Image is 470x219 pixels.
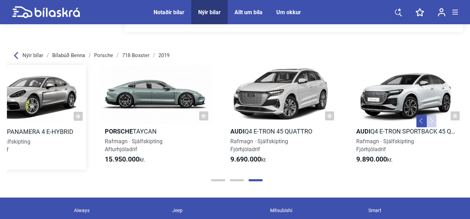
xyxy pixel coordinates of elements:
b: 9.690.000 [230,155,261,163]
div: Aiways [71,204,169,216]
span: Rafmagn · Sjálfskipting Fjórhjóladrif [356,138,414,153]
a: 2019 [158,53,169,58]
a: AudiQ4 e-tron 45 QuattroRafmagn · SjálfskiptingFjórhjóladrif9.690.000kr. [224,65,338,170]
div: Mitsubishi [267,204,365,216]
b: Audi [356,128,370,135]
button: Page 3 [249,179,262,181]
a: 718 Boxster [122,53,149,58]
button: Next [426,115,436,127]
span: Rafmagn · Sjálfskipting Afturhjóladrif [105,138,163,153]
span: Rafmagn · Sjálfskipting Fjórhjóladrif [230,138,288,153]
div: Jeep [169,204,267,216]
button: Page 1 [211,179,225,181]
a: Porsche [94,53,113,58]
div: Smart [365,204,463,216]
span: Nýir bílar [22,52,43,58]
b: 15.950.000 [105,155,139,163]
span: kr. [356,155,393,164]
a: PorscheTaycanRafmagn · SjálfskiptingAfturhjóladrif15.950.000kr. [99,65,212,170]
h2: Q4 e-tron 45 Quattro [224,127,338,135]
a: Um okkur [276,9,301,16]
img: user-login.svg [438,8,445,17]
h2: Taycan [99,127,212,135]
a: AudiQ4 e-tron Sportback 45 QuattroRafmagn · SjálfskiptingFjórhjóladrif9.890.000kr. [350,65,463,170]
b: Porsche [105,128,133,135]
button: Previous [416,115,427,127]
b: 9.890.000 [356,155,387,163]
button: Page 2 [230,179,244,181]
a: Allt um bíla [234,9,262,16]
span: kr. [230,155,267,164]
h2: Q4 e-tron Sportback 45 Quattro [350,127,463,135]
a: Nýir bílar [198,9,221,16]
b: Audi [230,128,245,135]
a: Notaðir bílar [154,9,184,16]
a: Bílabúð Benna [52,53,85,58]
span: kr. [105,155,145,164]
